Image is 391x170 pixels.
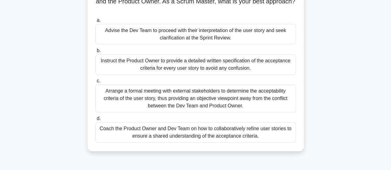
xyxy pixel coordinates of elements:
div: Arrange a formal meeting with external stakeholders to determine the acceptability criteria of th... [96,85,296,112]
span: a. [97,18,101,23]
div: Advise the Dev Team to proceed with their interpretation of the user story and seek clarification... [96,24,296,44]
div: Instruct the Product Owner to provide a detailed written specification of the acceptance criteria... [96,54,296,75]
span: d. [97,116,101,121]
span: c. [97,78,100,83]
div: Coach the Product Owner and Dev Team on how to collaboratively refine user stories to ensure a sh... [96,122,296,143]
span: b. [97,48,101,53]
